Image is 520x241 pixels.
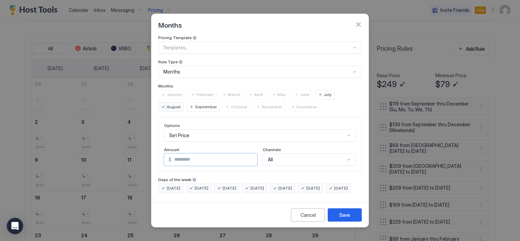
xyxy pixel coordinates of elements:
span: August [167,104,181,110]
span: December [296,104,317,110]
span: [DATE] [223,185,236,191]
span: [DATE] [334,185,348,191]
button: Save [328,208,362,222]
div: Open Intercom Messenger [7,218,23,234]
span: Options [164,123,180,128]
button: Cancel [291,208,325,222]
span: [DATE] [250,185,264,191]
span: April [254,92,263,98]
span: Months [163,69,180,75]
span: February [196,92,213,98]
span: Channels [263,147,281,152]
span: July [324,92,331,98]
span: June [300,92,309,98]
span: Rule Type [158,59,178,64]
span: $ [168,157,172,163]
span: Amount [164,147,179,152]
div: Cancel [300,211,316,219]
span: [DATE] [195,185,208,191]
span: November [262,104,282,110]
span: [DATE] [278,185,292,191]
input: Input Field [172,154,257,165]
span: October [231,104,247,110]
span: January [167,92,182,98]
span: [DATE] [306,185,320,191]
span: March [228,92,240,98]
span: May [277,92,286,98]
div: Save [339,211,350,219]
span: Months [158,19,182,30]
span: Months [158,83,173,89]
span: [DATE] [167,185,180,191]
span: September [195,104,217,110]
span: Days of the week [158,177,191,182]
span: Pricing Template [158,35,192,40]
span: Set Price [169,132,189,139]
span: All [268,157,273,163]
